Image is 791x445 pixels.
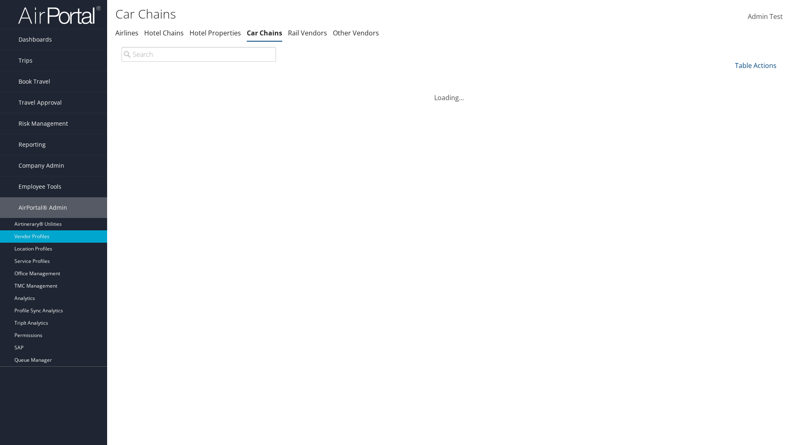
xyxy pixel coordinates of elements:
span: Book Travel [19,71,50,92]
span: Risk Management [19,113,68,134]
span: Dashboards [19,29,52,50]
a: Rail Vendors [288,28,327,37]
a: Admin Test [748,4,783,30]
span: Reporting [19,134,46,155]
h1: Car Chains [115,5,560,23]
a: Hotel Properties [190,28,241,37]
span: AirPortal® Admin [19,197,67,218]
a: Airlines [115,28,138,37]
input: Search [122,47,276,62]
span: Employee Tools [19,176,61,197]
a: Other Vendors [333,28,379,37]
a: Table Actions [735,61,777,70]
div: Loading... [115,83,783,103]
a: Car Chains [247,28,282,37]
a: Hotel Chains [144,28,184,37]
span: Trips [19,50,33,71]
span: Admin Test [748,12,783,21]
span: Company Admin [19,155,64,176]
img: airportal-logo.png [18,5,101,25]
span: Travel Approval [19,92,62,113]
